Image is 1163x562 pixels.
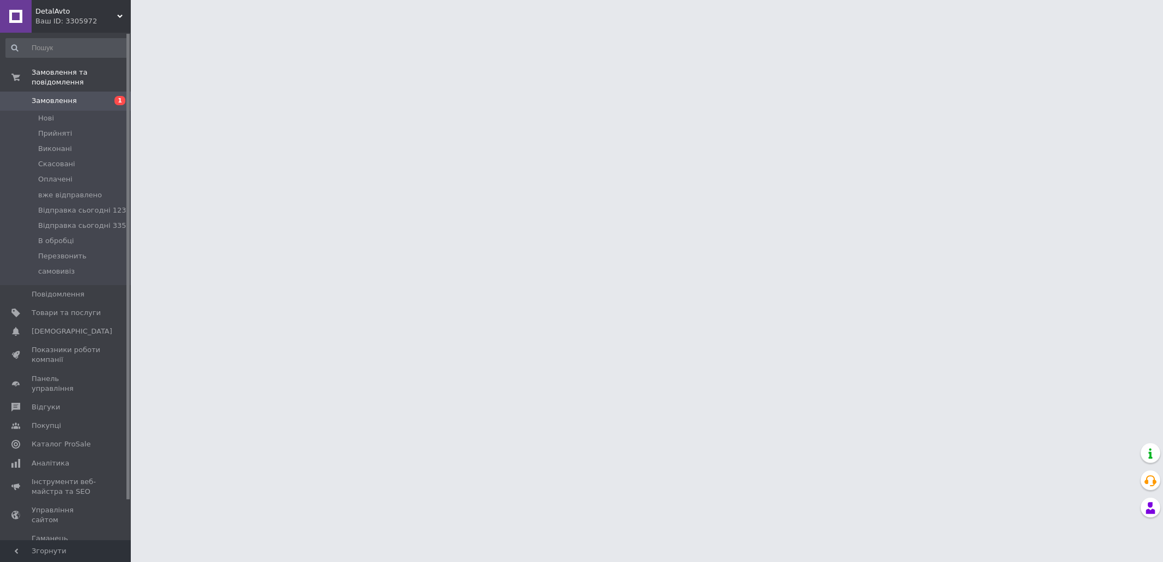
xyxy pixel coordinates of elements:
[32,439,90,449] span: Каталог ProSale
[32,96,77,106] span: Замовлення
[38,236,74,246] span: В обробці
[32,477,101,497] span: Інструменти веб-майстра та SEO
[32,68,131,87] span: Замовлення та повідомлення
[32,402,60,412] span: Відгуки
[38,190,102,200] span: вже відправлено
[38,174,72,184] span: Оплачені
[35,7,117,16] span: DetalAvto
[32,289,84,299] span: Повідомлення
[114,96,125,105] span: 1
[38,129,72,138] span: Прийняті
[38,267,75,276] span: самовивіз
[32,458,69,468] span: Аналітика
[32,534,101,553] span: Гаманець компанії
[38,221,126,231] span: Відправка сьогодні 335
[38,144,72,154] span: Виконані
[32,345,101,365] span: Показники роботи компанії
[32,421,61,431] span: Покупці
[5,38,129,58] input: Пошук
[32,505,101,525] span: Управління сайтом
[38,113,54,123] span: Нові
[35,16,131,26] div: Ваш ID: 3305972
[38,206,126,215] span: Відправка сьогодні 123
[38,251,87,261] span: Перезвонить
[32,374,101,394] span: Панель управління
[32,308,101,318] span: Товари та послуги
[38,159,75,169] span: Скасовані
[32,327,112,336] span: [DEMOGRAPHIC_DATA]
